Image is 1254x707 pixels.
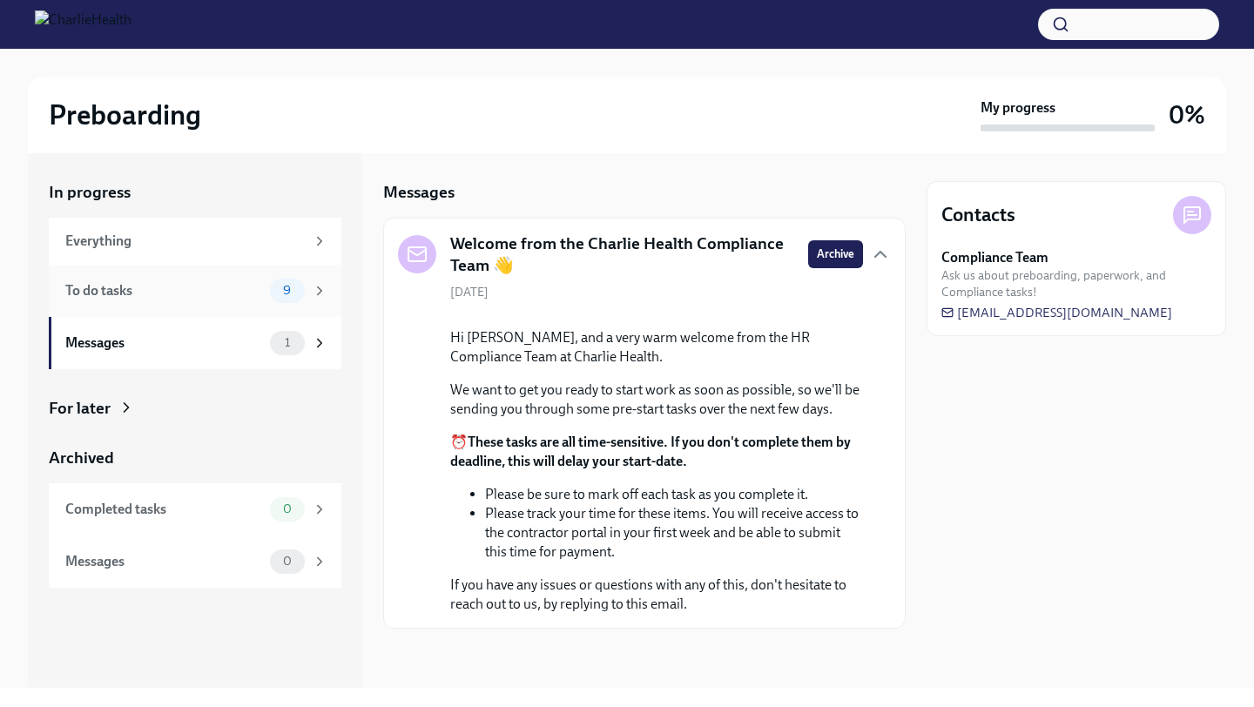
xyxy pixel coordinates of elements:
a: [EMAIL_ADDRESS][DOMAIN_NAME] [941,304,1172,321]
a: In progress [49,181,341,204]
h4: Contacts [941,202,1015,228]
a: Completed tasks0 [49,483,341,535]
span: Archive [817,246,854,263]
div: Everything [65,232,305,251]
span: [DATE] [450,284,489,300]
span: 0 [273,502,302,515]
h2: Preboarding [49,98,201,132]
a: Archived [49,447,341,469]
span: 1 [274,336,300,349]
strong: These tasks are all time-sensitive. If you don't complete them by deadline, this will delay your ... [450,434,851,469]
p: ⏰ [450,433,863,471]
strong: Compliance Team [941,248,1048,267]
div: Messages [65,552,263,571]
div: To do tasks [65,281,263,300]
li: Please be sure to mark off each task as you complete it. [485,485,863,504]
img: CharlieHealth [35,10,131,38]
p: If you have any issues or questions with any of this, don't hesitate to reach out to us, by reply... [450,576,863,614]
span: Ask us about preboarding, paperwork, and Compliance tasks! [941,267,1211,300]
div: Messages [65,333,263,353]
a: Messages1 [49,317,341,369]
div: For later [49,397,111,420]
a: To do tasks9 [49,265,341,317]
strong: My progress [981,98,1055,118]
p: Hi [PERSON_NAME], and a very warm welcome from the HR Compliance Team at Charlie Health. [450,328,863,367]
p: We want to get you ready to start work as soon as possible, so we'll be sending you through some ... [450,380,863,419]
li: Please track your time for these items. You will receive access to the contractor portal in your ... [485,504,863,562]
span: 9 [273,284,301,297]
h5: Welcome from the Charlie Health Compliance Team 👋 [450,232,794,277]
span: 0 [273,555,302,568]
a: For later [49,397,341,420]
a: Everything [49,218,341,265]
div: Completed tasks [65,500,263,519]
button: Archive [808,240,863,268]
a: Messages0 [49,535,341,588]
h5: Messages [383,181,455,204]
h3: 0% [1169,99,1205,131]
